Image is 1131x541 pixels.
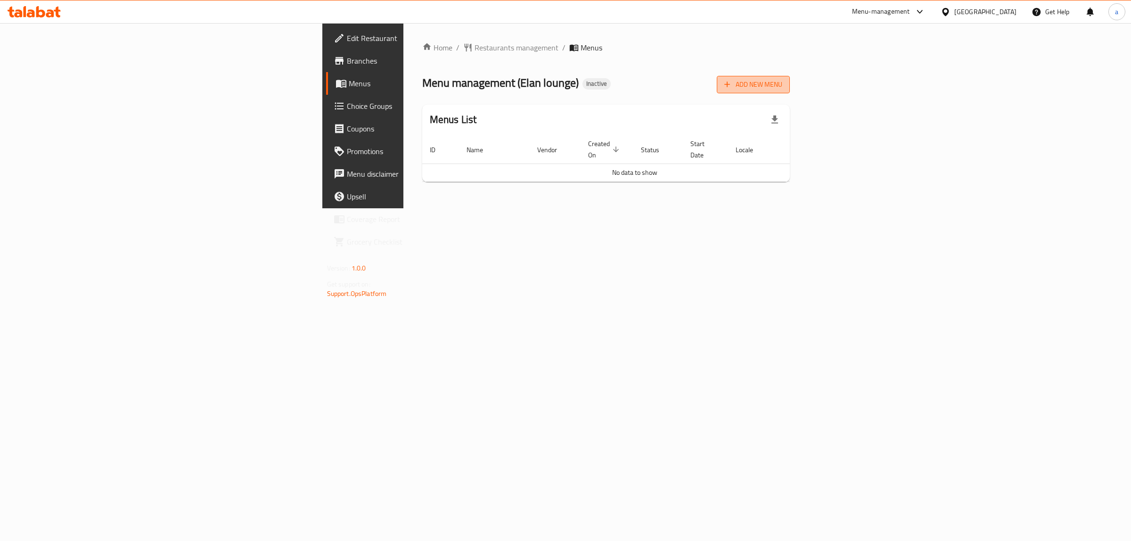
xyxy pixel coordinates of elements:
span: Version: [327,262,350,274]
li: / [562,42,565,53]
span: Upsell [347,191,504,202]
div: [GEOGRAPHIC_DATA] [954,7,1016,17]
span: Edit Restaurant [347,33,504,44]
th: Actions [777,135,847,164]
span: Coupons [347,123,504,134]
div: Export file [763,108,786,131]
span: Created On [588,138,622,161]
span: Coverage Report [347,213,504,225]
a: Coverage Report [326,208,511,230]
div: Inactive [582,78,611,90]
span: a [1115,7,1118,17]
a: Menu disclaimer [326,163,511,185]
span: Vendor [537,144,569,156]
span: Choice Groups [347,100,504,112]
span: Menu management ( Elan lounge ) [422,72,579,93]
span: No data to show [612,166,657,179]
span: Inactive [582,80,611,88]
h2: Menus List [430,113,477,127]
a: Coupons [326,117,511,140]
a: Branches [326,49,511,72]
span: Branches [347,55,504,66]
a: Menus [326,72,511,95]
a: Promotions [326,140,511,163]
a: Grocery Checklist [326,230,511,253]
a: Choice Groups [326,95,511,117]
span: Menus [581,42,602,53]
span: Get support on: [327,278,370,290]
span: Menus [349,78,504,89]
span: Menu disclaimer [347,168,504,180]
button: Add New Menu [717,76,790,93]
div: Menu-management [852,6,910,17]
a: Support.OpsPlatform [327,287,387,300]
table: enhanced table [422,135,847,182]
span: Promotions [347,146,504,157]
span: Name [467,144,495,156]
span: 1.0.0 [352,262,366,274]
span: Add New Menu [724,79,782,90]
span: ID [430,144,448,156]
span: Restaurants management [475,42,558,53]
span: Status [641,144,672,156]
span: Locale [736,144,765,156]
span: Grocery Checklist [347,236,504,247]
a: Upsell [326,185,511,208]
nav: breadcrumb [422,42,790,53]
span: Start Date [690,138,717,161]
a: Edit Restaurant [326,27,511,49]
